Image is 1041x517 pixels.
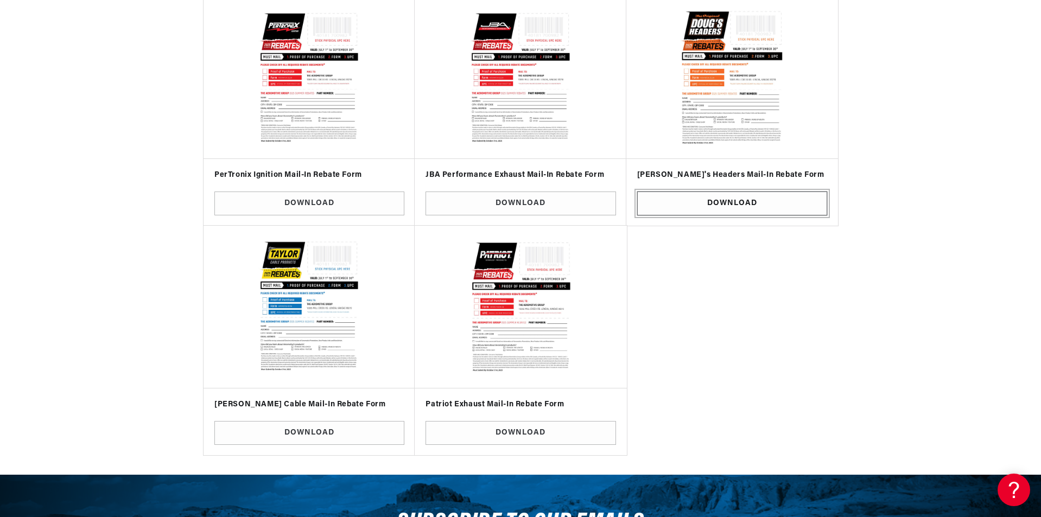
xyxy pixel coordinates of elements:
img: Taylor Cable Mail-In Rebate Form [214,237,404,377]
img: PerTronix Ignition Mail-In Rebate Form [214,7,404,148]
h3: JBA Performance Exhaust Mail-In Rebate Form [426,170,615,181]
a: Download [214,421,404,445]
img: JBA Performance Exhaust Mail-In Rebate Form [426,7,615,148]
img: Doug's Headers Mail-In Rebate Form [634,5,830,150]
h3: PerTronix Ignition Mail-In Rebate Form [214,170,404,181]
a: Download [426,421,615,445]
h3: [PERSON_NAME]'s Headers Mail-In Rebate Form [637,170,827,181]
a: Download [637,192,827,216]
h3: Patriot Exhaust Mail-In Rebate Form [426,399,615,410]
a: Download [426,192,615,216]
a: Download [214,192,404,216]
img: Patriot Exhaust Mail-In Rebate Form [426,237,615,377]
h3: [PERSON_NAME] Cable Mail-In Rebate Form [214,399,404,410]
